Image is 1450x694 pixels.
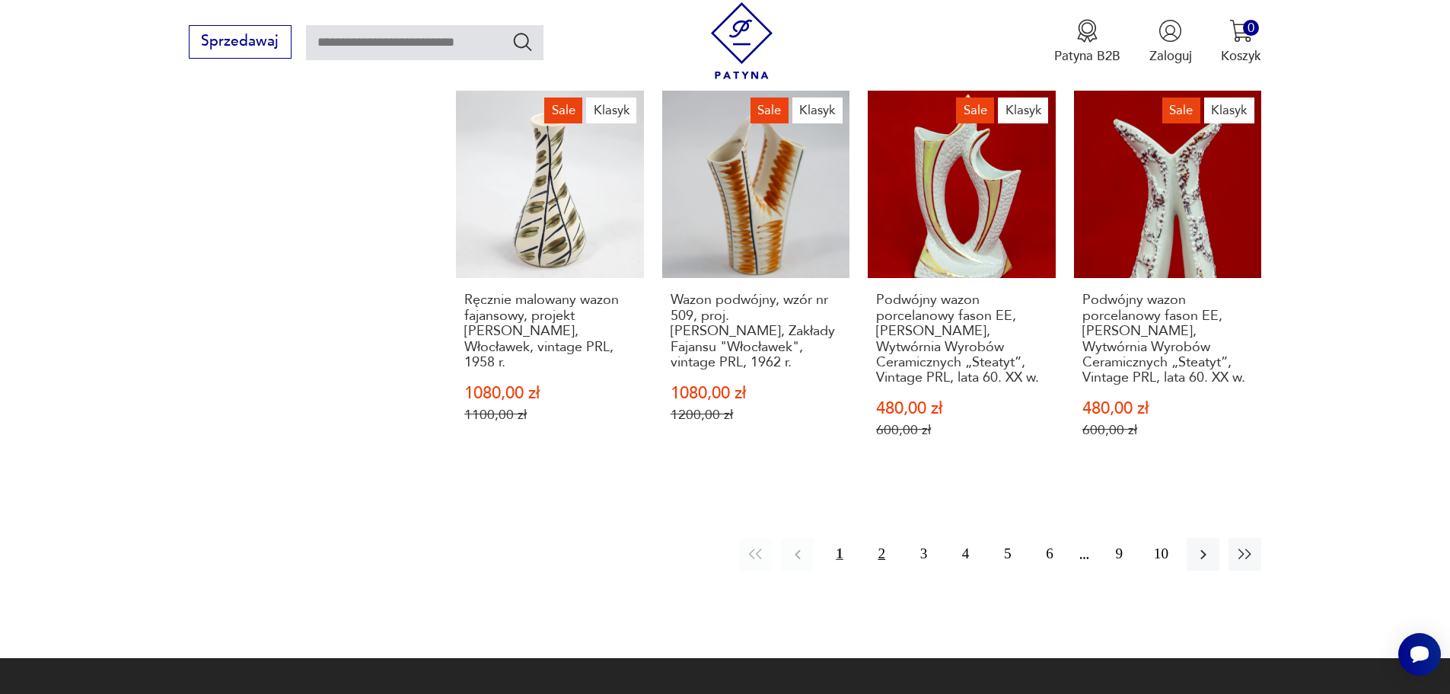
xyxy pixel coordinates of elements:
button: Sprzedawaj [189,25,292,59]
p: Koszyk [1221,47,1261,65]
button: 2 [865,538,898,571]
h3: Wazon podwójny, wzór nr 509, proj. [PERSON_NAME], Zakłady Fajansu "Włocławek", vintage PRL, 1962 r. [671,293,842,370]
p: 600,00 zł [1082,422,1254,438]
a: SaleKlasykPodwójny wazon porcelanowy fason EE, Zygmunt Buksowicz, Wytwórnia Wyrobów Ceramicznych ... [868,91,1056,474]
button: Zaloguj [1149,19,1192,65]
h3: Ręcznie malowany wazon fajansowy, projekt [PERSON_NAME], Włocławek, vintage PRL, 1958 r. [464,293,636,370]
button: 9 [1103,538,1136,571]
button: 5 [991,538,1024,571]
a: SaleKlasykWazon podwójny, wzór nr 509, proj. Jan Sowiński, Zakłady Fajansu "Włocławek", vintage P... [662,91,850,474]
a: Ikona medaluPatyna B2B [1054,19,1120,65]
a: SaleKlasykPodwójny wazon porcelanowy fason EE, Zygmunt Buksowicz, Wytwórnia Wyrobów Ceramicznych ... [1074,91,1262,474]
button: 10 [1145,538,1178,571]
p: Patyna B2B [1054,47,1120,65]
h3: Podwójny wazon porcelanowy fason EE, [PERSON_NAME], Wytwórnia Wyrobów Ceramicznych „Steatyt”, Vin... [876,293,1047,385]
img: Ikonka użytkownika [1158,19,1182,43]
p: 1200,00 zł [671,407,842,423]
div: 0 [1243,20,1259,36]
p: 1100,00 zł [464,407,636,423]
button: Patyna B2B [1054,19,1120,65]
p: 480,00 zł [876,401,1047,417]
img: Ikona medalu [1076,19,1099,43]
button: 1 [823,538,856,571]
iframe: Smartsupp widget button [1398,633,1441,676]
button: 0Koszyk [1221,19,1261,65]
a: Sprzedawaj [189,37,292,49]
button: 6 [1033,538,1066,571]
p: 600,00 zł [876,422,1047,438]
h3: Podwójny wazon porcelanowy fason EE, [PERSON_NAME], Wytwórnia Wyrobów Ceramicznych „Steatyt”, Vin... [1082,293,1254,385]
button: 3 [907,538,940,571]
img: Patyna - sklep z meblami i dekoracjami vintage [703,2,780,79]
a: SaleKlasykRęcznie malowany wazon fajansowy, projekt Wit Płażewski, Włocławek, vintage PRL, 1958 r... [456,91,644,474]
p: 1080,00 zł [671,385,842,401]
button: Szukaj [511,30,534,53]
button: 4 [949,538,982,571]
p: 480,00 zł [1082,401,1254,417]
p: Zaloguj [1149,47,1192,65]
p: 1080,00 zł [464,385,636,401]
img: Ikona koszyka [1229,19,1253,43]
